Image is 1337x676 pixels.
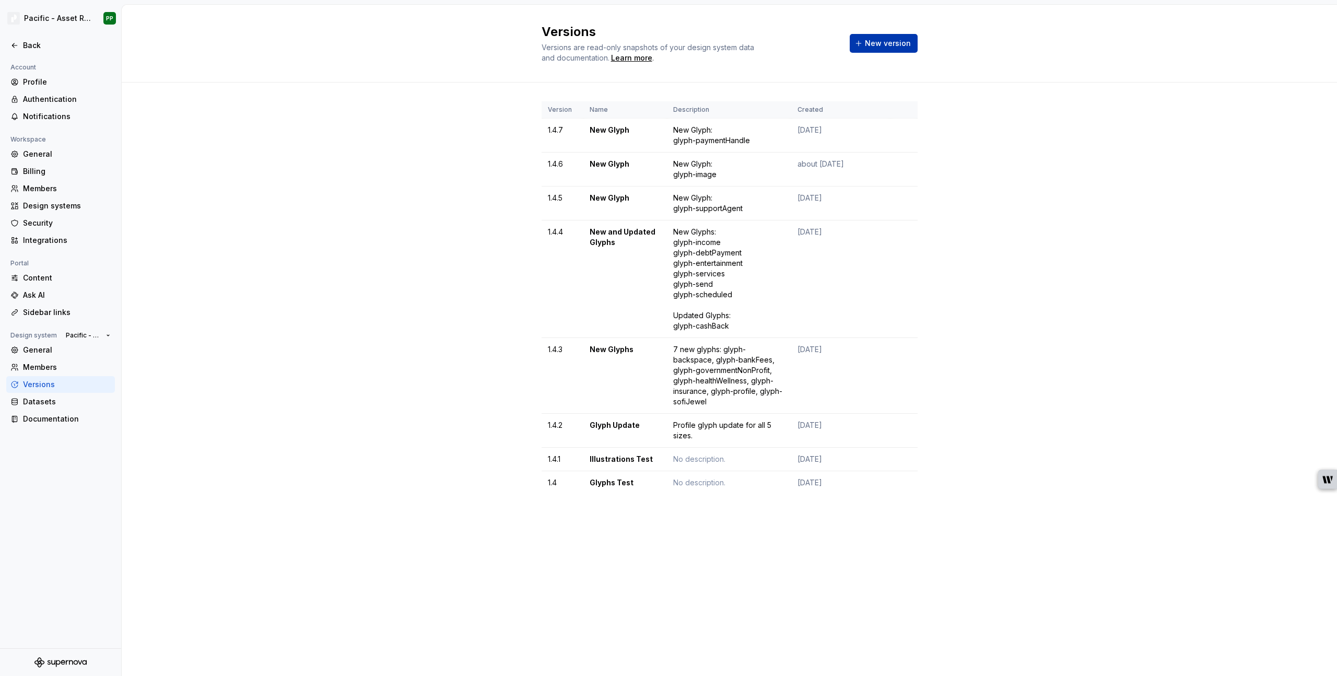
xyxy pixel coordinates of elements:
a: Billing [6,163,115,180]
td: 1.4.4 [542,220,583,338]
a: Profile [6,74,115,90]
div: Versions [23,379,111,390]
td: 1.4.6 [542,153,583,187]
div: Ask AI [23,290,111,300]
div: Account [6,61,40,74]
td: about [DATE] [791,153,890,187]
td: New and Updated Glyphs [583,220,667,338]
td: [DATE] [791,119,890,153]
div: Security [23,218,111,228]
a: Authentication [6,91,115,108]
div: New Glyph: glyph-paymentHandle [673,125,785,146]
div: Documentation [23,414,111,424]
td: New Glyph [583,187,667,220]
div: Datasets [23,397,111,407]
div: No description. [673,454,785,464]
div: Profile [23,77,111,87]
th: Name [583,101,667,119]
div: New Glyph: glyph-supportAgent [673,193,785,214]
a: Ask AI [6,287,115,304]
a: Versions [6,376,115,393]
a: Members [6,359,115,376]
div: General [23,345,111,355]
div: Authentication [23,94,111,104]
span: Versions are read-only snapshots of your design system data and documentation. [542,43,754,62]
td: [DATE] [791,414,890,448]
div: 7 new glyphs: glyph-backspace, glyph-bankFees, glyph-governmentNonProfit, glyph-healthWellness, g... [673,344,785,407]
div: New Glyph: glyph-image [673,159,785,180]
div: General [23,149,111,159]
div: Notifications [23,111,111,122]
div: Profile glyph update for all 5 sizes. [673,420,785,441]
a: Integrations [6,232,115,249]
a: Content [6,270,115,286]
div: Members [23,362,111,372]
span: . [609,54,654,62]
th: Version [542,101,583,119]
div: Billing [23,166,111,177]
a: Back [6,37,115,54]
td: Illustrations Test [583,448,667,471]
span: Pacific - Asset Repository (Glyphs) [66,331,102,340]
td: New Glyph [583,119,667,153]
td: New Glyph [583,153,667,187]
td: [DATE] [791,338,890,414]
div: Integrations [23,235,111,246]
a: Sidebar links [6,304,115,321]
td: 1.4.5 [542,187,583,220]
a: Security [6,215,115,231]
div: Design systems [23,201,111,211]
td: Glyphs Test [583,471,667,495]
div: Members [23,183,111,194]
div: Workspace [6,133,50,146]
button: Pacific - Asset Repository (Glyphs)PP [2,7,119,30]
a: Datasets [6,393,115,410]
div: Portal [6,257,33,270]
th: Description [667,101,791,119]
td: New Glyphs [583,338,667,414]
div: PP [106,14,113,22]
button: New version [850,34,918,53]
div: Pacific - Asset Repository (Glyphs) [24,13,91,24]
a: General [6,342,115,358]
div: Back [23,40,111,51]
td: [DATE] [791,187,890,220]
a: Documentation [6,411,115,427]
svg: Supernova Logo [34,657,87,668]
div: Content [23,273,111,283]
div: Design system [6,329,61,342]
span: New version [865,38,911,49]
td: [DATE] [791,220,890,338]
a: General [6,146,115,162]
td: [DATE] [791,448,890,471]
div: New Glyphs: glyph-income glyph-debtPayment glyph-entertainment glyph-services glyph-send glyph-sc... [673,227,785,331]
td: 1.4.3 [542,338,583,414]
td: 1.4.7 [542,119,583,153]
a: Members [6,180,115,197]
td: 1.4.1 [542,448,583,471]
td: [DATE] [791,471,890,495]
a: Learn more [611,53,652,63]
h2: Versions [542,24,837,40]
img: 8d0dbd7b-a897-4c39-8ca0-62fbda938e11.png [7,12,20,25]
td: Glyph Update [583,414,667,448]
div: Sidebar links [23,307,111,318]
a: Design systems [6,197,115,214]
div: No description. [673,477,785,488]
a: Notifications [6,108,115,125]
td: 1.4 [542,471,583,495]
td: 1.4.2 [542,414,583,448]
th: Created [791,101,890,119]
